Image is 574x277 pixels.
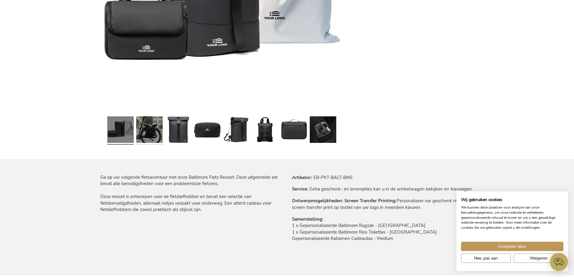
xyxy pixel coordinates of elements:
[107,114,134,147] a: Baltimore Bike Travel Set
[550,253,568,271] iframe: belco-activator-frame
[165,114,192,147] a: Baltimore Fiets Reisset
[292,222,474,245] td: 1 x Gepersonaliseerde Baltimore Rugzak - [GEOGRAPHIC_DATA] 1 x Gepersonaliseerde Baltimore Reis T...
[310,114,336,147] a: Baltimore Fiets Reisset
[194,114,221,147] a: Baltimore Fiets Reisset
[100,174,282,213] p: Ga op uw volgende fietsavontuur met onze Baltimore Fiets Reisset. Deze uitgebreide set bevat alle...
[474,255,498,261] span: Nee, pas aan
[498,243,526,250] span: Accepteer alles
[461,253,511,263] button: Pas cookie voorkeuren aan
[136,114,163,147] a: Baltimore Bike Travel Set
[461,242,563,251] button: Accepteer alle cookies
[461,205,563,230] p: We kunnen deze plaatsen voor analyse van onze bezoekersgegevens, om onze website te verbeteren, g...
[461,197,563,203] h2: Wij gebruiken cookies
[223,114,249,147] a: Baltimore Fiets Reisset
[344,198,397,204] strong: Screen Transfer Printing:
[252,114,278,147] a: Baltimore Fiets Reisset
[514,253,563,263] button: Alle cookies weigeren
[281,114,307,147] a: Baltimore Fiets Reisset
[530,255,547,261] span: Weigeren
